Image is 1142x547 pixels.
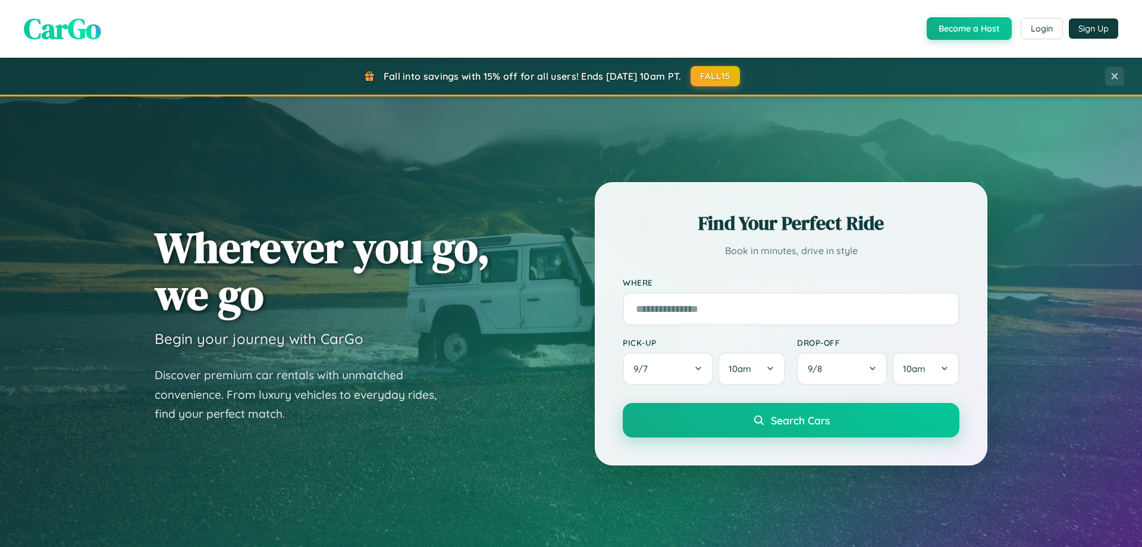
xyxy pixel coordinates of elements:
[623,337,785,348] label: Pick-up
[633,363,654,374] span: 9 / 7
[903,363,925,374] span: 10am
[729,363,751,374] span: 10am
[155,365,452,424] p: Discover premium car rentals with unmatched convenience. From luxury vehicles to everyday rides, ...
[691,66,741,86] button: FALL15
[24,9,101,48] span: CarGo
[797,352,887,385] button: 9/8
[1069,18,1118,39] button: Sign Up
[623,242,959,260] p: Book in minutes, drive in style
[808,363,828,374] span: 9 / 8
[155,224,490,318] h1: Wherever you go, we go
[1021,18,1063,39] button: Login
[384,70,682,82] span: Fall into savings with 15% off for all users! Ends [DATE] 10am PT.
[623,277,959,287] label: Where
[155,330,363,348] h3: Begin your journey with CarGo
[927,17,1012,40] button: Become a Host
[771,414,830,427] span: Search Cars
[623,352,713,385] button: 9/7
[892,352,959,385] button: 10am
[718,352,785,385] button: 10am
[797,337,959,348] label: Drop-off
[623,210,959,236] h2: Find Your Perfect Ride
[623,403,959,437] button: Search Cars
